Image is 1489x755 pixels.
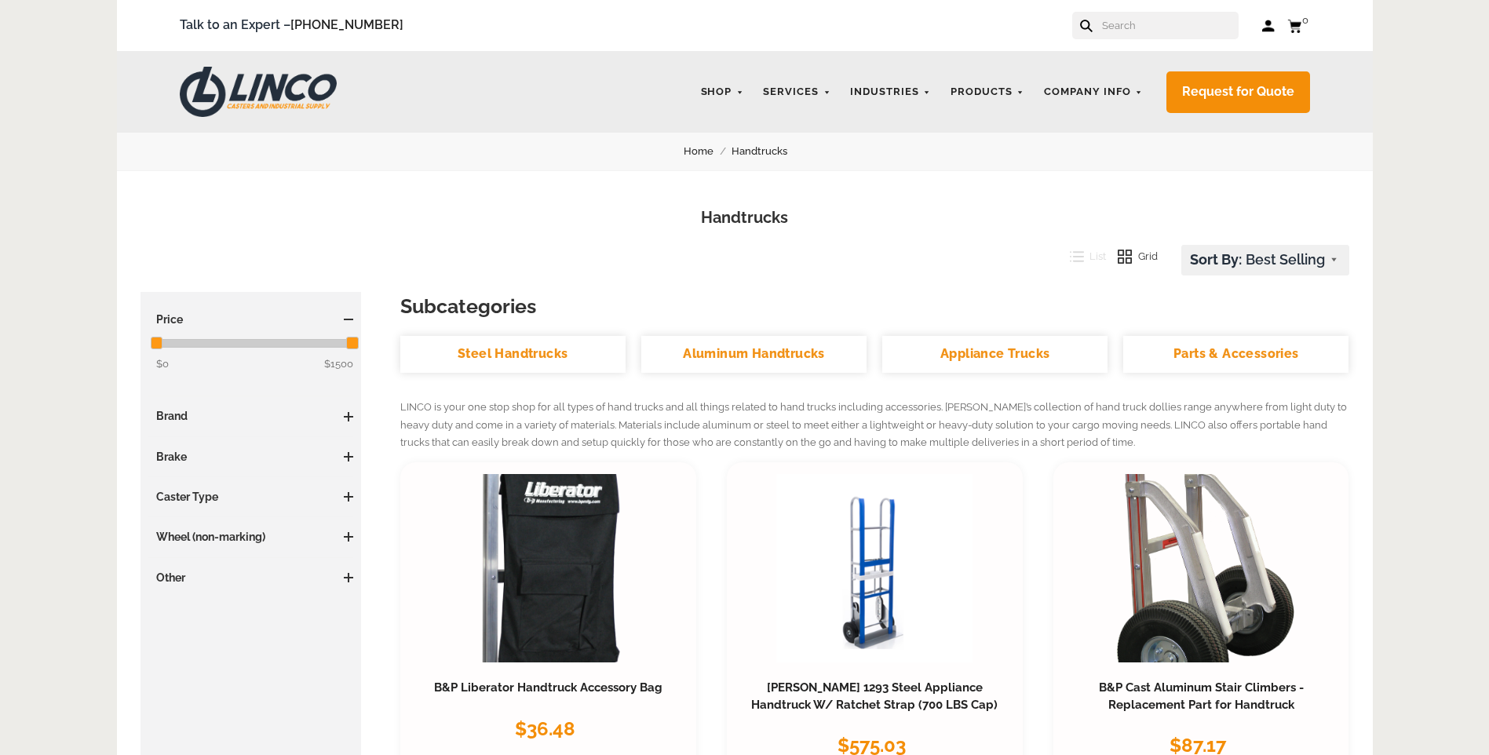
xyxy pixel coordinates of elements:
a: Parts & Accessories [1123,336,1348,373]
a: Services [755,77,838,108]
input: Search [1100,12,1239,39]
h3: Other [148,570,354,585]
button: Grid [1106,245,1158,268]
h3: Brake [148,449,354,465]
span: $1500 [324,356,353,373]
h3: Subcategories [400,292,1349,320]
a: Aluminum Handtrucks [641,336,867,373]
h3: Caster Type [148,489,354,505]
a: B&P Liberator Handtruck Accessory Bag [434,680,662,695]
a: Home [684,143,732,160]
a: Shop [693,77,752,108]
a: Request for Quote [1166,71,1310,113]
h3: Brand [148,408,354,424]
a: Industries [842,77,939,108]
a: [PHONE_NUMBER] [290,17,403,32]
a: 0 [1287,16,1310,35]
button: List [1058,245,1107,268]
span: Talk to an Expert – [180,15,403,36]
h1: Handtrucks [141,206,1349,229]
h3: Wheel (non-marking) [148,529,354,545]
a: Handtrucks [732,143,805,160]
a: B&P Cast Aluminum Stair Climbers - Replacement Part for Handtruck [1099,680,1304,712]
img: LINCO CASTERS & INDUSTRIAL SUPPLY [180,67,337,117]
p: LINCO is your one stop shop for all types of hand trucks and all things related to hand trucks in... [400,399,1349,452]
a: Products [943,77,1032,108]
span: $36.48 [515,717,575,740]
span: 0 [1302,14,1308,26]
span: $0 [156,358,169,370]
h3: Price [148,312,354,327]
a: Company Info [1036,77,1151,108]
a: Steel Handtrucks [400,336,626,373]
a: Appliance Trucks [882,336,1108,373]
a: Log in [1262,18,1276,34]
a: [PERSON_NAME] 1293 Steel Appliance Handtruck W/ Ratchet Strap (700 LBS Cap) [751,680,998,712]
